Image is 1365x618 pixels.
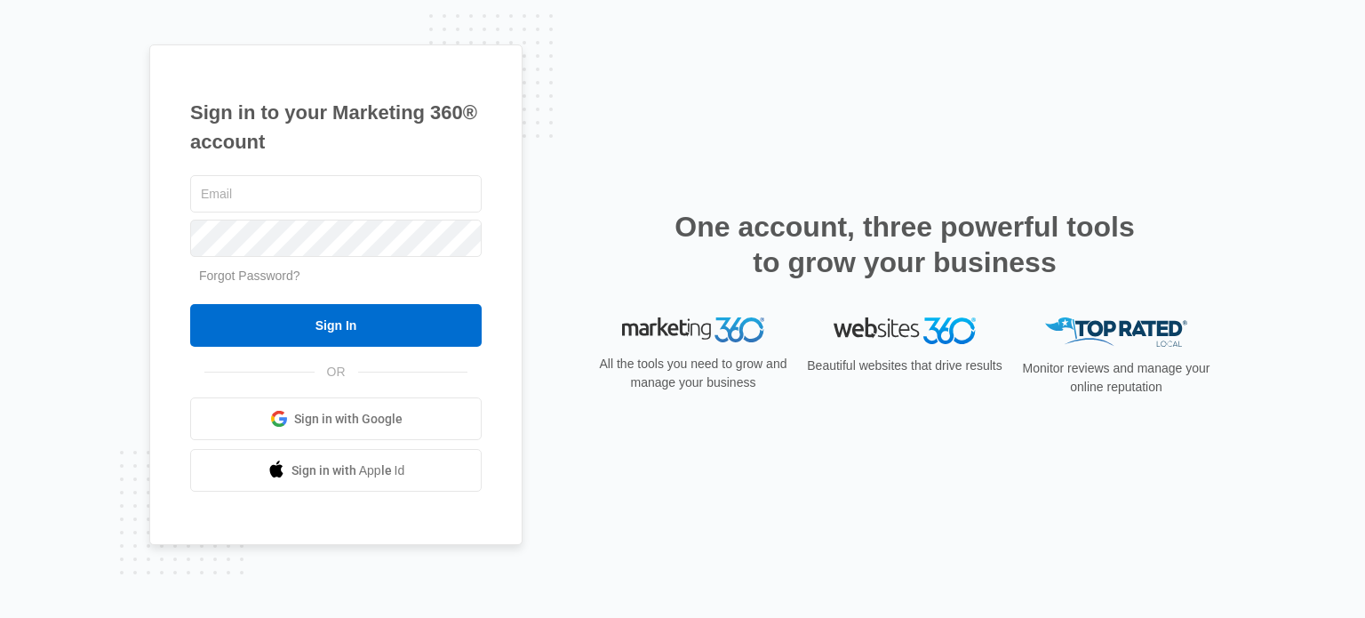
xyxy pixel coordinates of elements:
img: Marketing 360 [622,317,764,342]
a: Sign in with Google [190,397,482,440]
a: Sign in with Apple Id [190,449,482,492]
input: Email [190,175,482,213]
h2: One account, three powerful tools to grow your business [669,209,1140,280]
input: Sign In [190,304,482,347]
p: Beautiful websites that drive results [805,357,1004,375]
span: OR [315,363,358,381]
p: All the tools you need to grow and manage your business [594,355,793,392]
img: Top Rated Local [1045,317,1187,347]
span: Sign in with Google [294,410,403,429]
span: Sign in with Apple Id [291,461,405,480]
h1: Sign in to your Marketing 360® account [190,98,482,157]
img: Websites 360 [834,317,976,343]
p: Monitor reviews and manage your online reputation [1017,359,1216,397]
a: Forgot Password? [199,269,300,283]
